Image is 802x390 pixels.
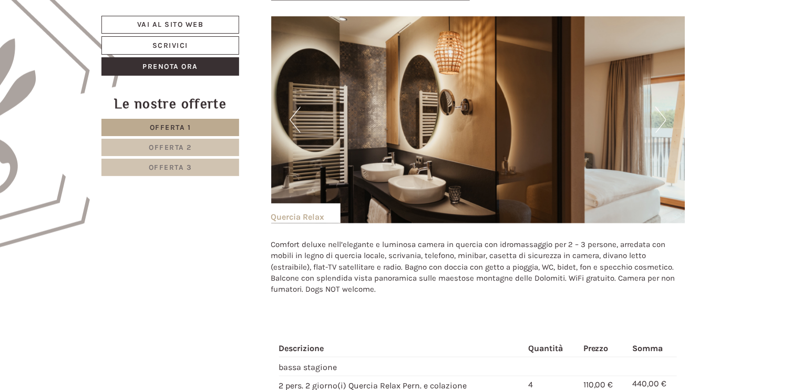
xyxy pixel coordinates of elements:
[16,30,165,39] div: Hotel B&B Feldmessner
[655,107,666,133] button: Next
[524,341,579,357] th: Quantità
[279,341,525,357] th: Descrizione
[101,16,239,34] a: Vai al sito web
[150,123,191,132] span: Offerta 1
[583,380,613,390] span: 110,00 €
[628,341,677,357] th: Somma
[8,28,170,60] div: Buon giorno, come possiamo aiutarla?
[16,51,165,58] small: 15:10
[271,16,685,223] img: image
[271,239,685,295] p: Comfort deluxe nell’elegante e luminosa camera in quercia con idromassaggio per 2 – 3 persone, ar...
[101,36,239,55] a: Scrivici
[279,357,525,376] td: bassa stagione
[358,277,414,295] button: Invia
[290,107,301,133] button: Previous
[149,163,192,172] span: Offerta 3
[101,57,239,76] a: Prenota ora
[180,8,233,26] div: domenica
[149,143,192,152] span: Offerta 2
[101,94,239,114] div: Le nostre offerte
[271,203,341,223] div: Quercia Relax
[579,341,628,357] th: Prezzo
